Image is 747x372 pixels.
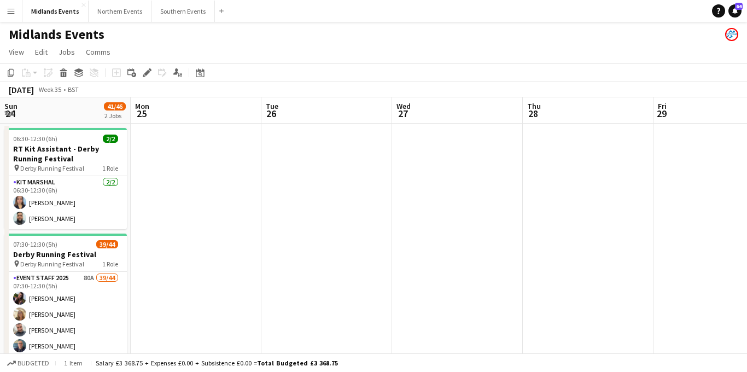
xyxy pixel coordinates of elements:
span: Week 35 [36,85,63,94]
span: Jobs [59,47,75,57]
a: Jobs [54,45,79,59]
span: 27 [395,107,411,120]
span: 26 [264,107,278,120]
span: Total Budgeted £3 368.75 [257,359,338,367]
span: Fri [658,101,667,111]
span: Derby Running Festival [20,164,84,172]
div: 2 Jobs [104,112,125,120]
a: View [4,45,28,59]
span: Thu [527,101,541,111]
span: View [9,47,24,57]
div: BST [68,85,79,94]
span: 2/2 [103,135,118,143]
a: 64 [728,4,742,18]
span: 1 item [60,359,86,367]
h3: Derby Running Festival [4,249,127,259]
span: 28 [526,107,541,120]
span: Mon [135,101,149,111]
button: Northern Events [89,1,151,22]
span: Budgeted [17,359,49,367]
app-user-avatar: RunThrough Events [725,28,738,41]
span: 1 Role [102,164,118,172]
span: 64 [735,3,743,10]
app-job-card: 06:30-12:30 (6h)2/2RT Kit Assistant - Derby Running Festival Derby Running Festival1 RoleKit Mars... [4,128,127,229]
h3: RT Kit Assistant - Derby Running Festival [4,144,127,164]
span: Derby Running Festival [20,260,84,268]
span: 07:30-12:30 (5h) [13,240,57,248]
button: Midlands Events [22,1,89,22]
button: Budgeted [5,357,51,369]
span: 41/46 [104,102,126,111]
span: 39/44 [96,240,118,248]
span: 06:30-12:30 (6h) [13,135,57,143]
span: Sun [4,101,17,111]
span: 29 [656,107,667,120]
span: 25 [133,107,149,120]
span: Wed [396,101,411,111]
span: Tue [266,101,278,111]
span: Edit [35,47,48,57]
a: Comms [81,45,115,59]
button: Southern Events [151,1,215,22]
span: Comms [86,47,110,57]
div: Salary £3 368.75 + Expenses £0.00 + Subsistence £0.00 = [96,359,338,367]
app-card-role: Kit Marshal2/206:30-12:30 (6h)[PERSON_NAME][PERSON_NAME] [4,176,127,229]
h1: Midlands Events [9,26,104,43]
span: 24 [3,107,17,120]
a: Edit [31,45,52,59]
span: 1 Role [102,260,118,268]
div: [DATE] [9,84,34,95]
